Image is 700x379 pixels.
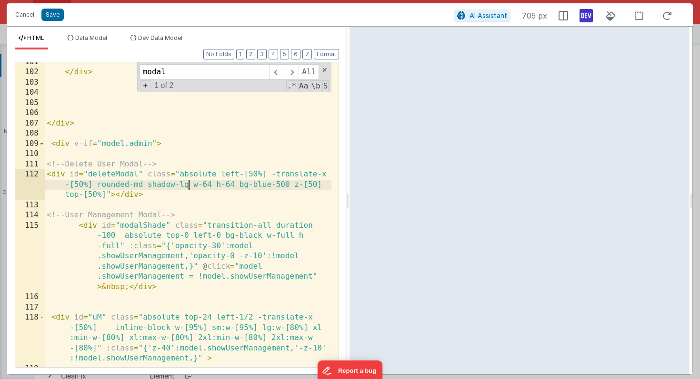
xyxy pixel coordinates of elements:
[302,49,312,59] button: 7
[150,81,177,90] span: 1 of 2
[15,302,45,313] div: 117
[15,139,45,149] div: 109
[27,34,44,41] span: HTML
[470,11,507,19] span: AI Assistant
[522,10,547,21] span: 705 px
[203,49,234,59] button: No Folds
[15,221,45,292] div: 115
[15,128,45,139] div: 108
[41,9,64,21] button: Save
[280,49,289,59] button: 5
[15,108,45,118] div: 106
[15,98,45,108] div: 105
[15,87,45,98] div: 104
[322,80,329,91] span: Search In Selection
[15,57,45,68] div: 101
[257,49,267,59] button: 3
[15,67,45,78] div: 102
[298,80,309,91] span: CaseSensitive Search
[15,200,45,211] div: 113
[310,80,321,91] span: Whole Word Search
[299,64,319,79] span: Alt-Enter
[15,292,45,302] div: 116
[246,49,255,59] button: 2
[140,64,269,79] input: Search for
[291,49,300,59] button: 6
[314,49,339,59] button: Format
[138,34,182,41] span: Dev Data Model
[236,49,244,59] button: 1
[15,149,45,159] div: 110
[454,10,510,22] button: AI Assistant
[15,78,45,88] div: 103
[15,159,45,170] div: 111
[15,118,45,129] div: 107
[286,80,297,91] span: RegExp Search
[140,80,151,90] span: Toggel Replace mode
[15,364,45,374] div: 119
[10,8,39,21] button: Cancel
[269,49,278,59] button: 4
[75,34,107,41] span: Data Model
[15,169,45,200] div: 112
[15,312,45,364] div: 118
[15,210,45,221] div: 114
